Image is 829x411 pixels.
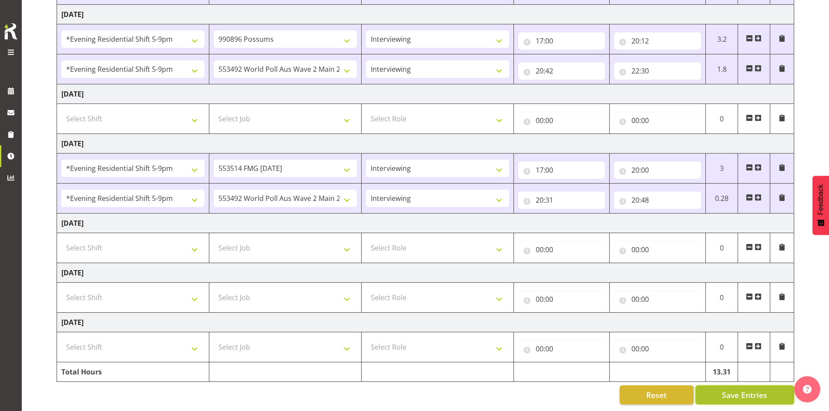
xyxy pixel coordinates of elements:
[518,32,605,50] input: Click to select...
[706,184,738,214] td: 0.28
[817,184,825,215] span: Feedback
[518,291,605,308] input: Click to select...
[812,176,829,235] button: Feedback - Show survey
[57,134,794,154] td: [DATE]
[57,5,794,24] td: [DATE]
[706,54,738,84] td: 1.8
[57,214,794,233] td: [DATE]
[57,84,794,104] td: [DATE]
[57,263,794,283] td: [DATE]
[518,241,605,258] input: Click to select...
[614,340,701,358] input: Click to select...
[614,191,701,209] input: Click to select...
[706,283,738,313] td: 0
[706,154,738,184] td: 3
[614,291,701,308] input: Click to select...
[706,233,738,263] td: 0
[706,24,738,54] td: 3.2
[695,385,794,404] button: Save Entries
[57,313,794,332] td: [DATE]
[614,112,701,129] input: Click to select...
[518,340,605,358] input: Click to select...
[803,385,812,394] img: help-xxl-2.png
[614,161,701,179] input: Click to select...
[57,362,209,382] td: Total Hours
[2,22,20,41] img: Rosterit icon logo
[722,389,767,401] span: Save Entries
[706,362,738,382] td: 13.31
[518,161,605,179] input: Click to select...
[518,191,605,209] input: Click to select...
[706,332,738,362] td: 0
[518,112,605,129] input: Click to select...
[614,62,701,80] input: Click to select...
[614,241,701,258] input: Click to select...
[518,62,605,80] input: Click to select...
[620,385,694,404] button: Reset
[706,104,738,134] td: 0
[614,32,701,50] input: Click to select...
[646,389,667,401] span: Reset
